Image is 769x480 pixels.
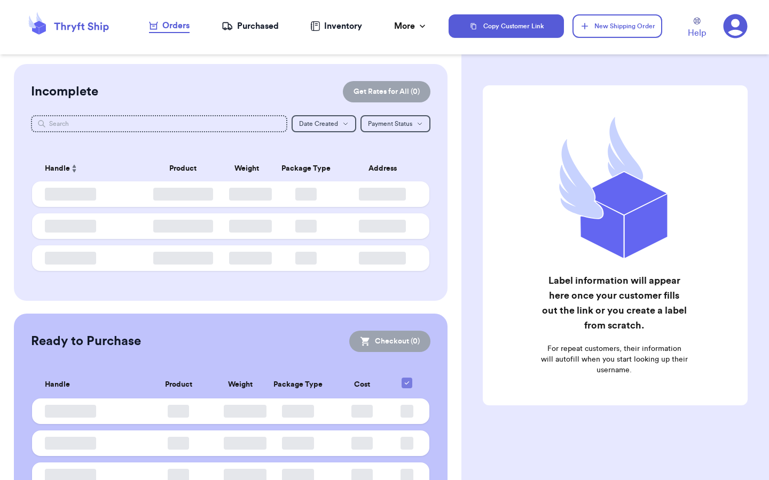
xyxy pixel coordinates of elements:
h2: Label information will appear here once your customer fills out the link or you create a label fr... [540,273,688,333]
button: Get Rates for All (0) [343,81,430,102]
th: Weight [217,371,264,398]
a: Purchased [222,20,279,33]
span: Payment Status [368,121,412,127]
a: Orders [149,19,190,33]
th: Address [342,156,429,181]
button: New Shipping Order [572,14,662,38]
p: For repeat customers, their information will autofill when you start looking up their username. [540,343,688,375]
button: Sort ascending [70,162,79,175]
span: Date Created [299,121,338,127]
div: Orders [149,19,190,32]
button: Date Created [292,115,356,132]
button: Payment Status [360,115,430,132]
th: Product [143,156,223,181]
input: Search [31,115,287,132]
h2: Ready to Purchase [31,333,141,350]
a: Help [688,18,706,39]
span: Handle [45,163,70,174]
th: Product [140,371,217,398]
div: More [394,20,428,33]
button: Checkout (0) [349,331,430,352]
button: Copy Customer Link [449,14,564,38]
th: Package Type [263,371,333,398]
h2: Incomplete [31,83,98,100]
span: Handle [45,379,70,390]
th: Cost [333,371,390,398]
th: Package Type [270,156,342,181]
a: Inventory [310,20,362,33]
th: Weight [223,156,270,181]
span: Help [688,27,706,39]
